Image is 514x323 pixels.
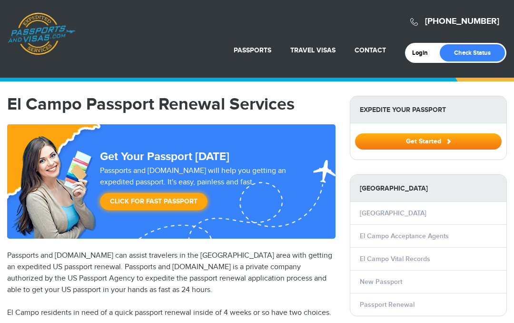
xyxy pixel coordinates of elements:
[425,16,499,27] a: [PHONE_NUMBER]
[7,250,336,296] p: Passports and [DOMAIN_NAME] can assist travelers in the [GEOGRAPHIC_DATA] area with getting an ex...
[360,301,415,309] a: Passport Renewal
[440,44,505,61] a: Check Status
[350,175,506,202] strong: [GEOGRAPHIC_DATA]
[96,165,299,215] div: Passports and [DOMAIN_NAME] will help you getting an expedited passport. It's easy, painless and ...
[8,12,75,55] a: Passports & [DOMAIN_NAME]
[350,96,506,123] strong: Expedite Your Passport
[7,307,336,319] p: El Campo residents in need of a quick passport renewal inside of 4 weeks or so have two choices.
[7,96,336,113] h1: El Campo Passport Renewal Services
[234,46,271,54] a: Passports
[100,150,229,163] strong: Get Your Passport [DATE]
[100,193,208,210] a: Click for Fast Passport
[290,46,336,54] a: Travel Visas
[412,49,435,57] a: Login
[360,209,426,217] a: [GEOGRAPHIC_DATA]
[360,278,402,286] a: New Passport
[360,255,430,263] a: El Campo Vital Records
[355,46,386,54] a: Contact
[360,232,449,240] a: El Campo Acceptance Agents
[355,133,502,150] button: Get Started
[355,137,502,145] a: Get Started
